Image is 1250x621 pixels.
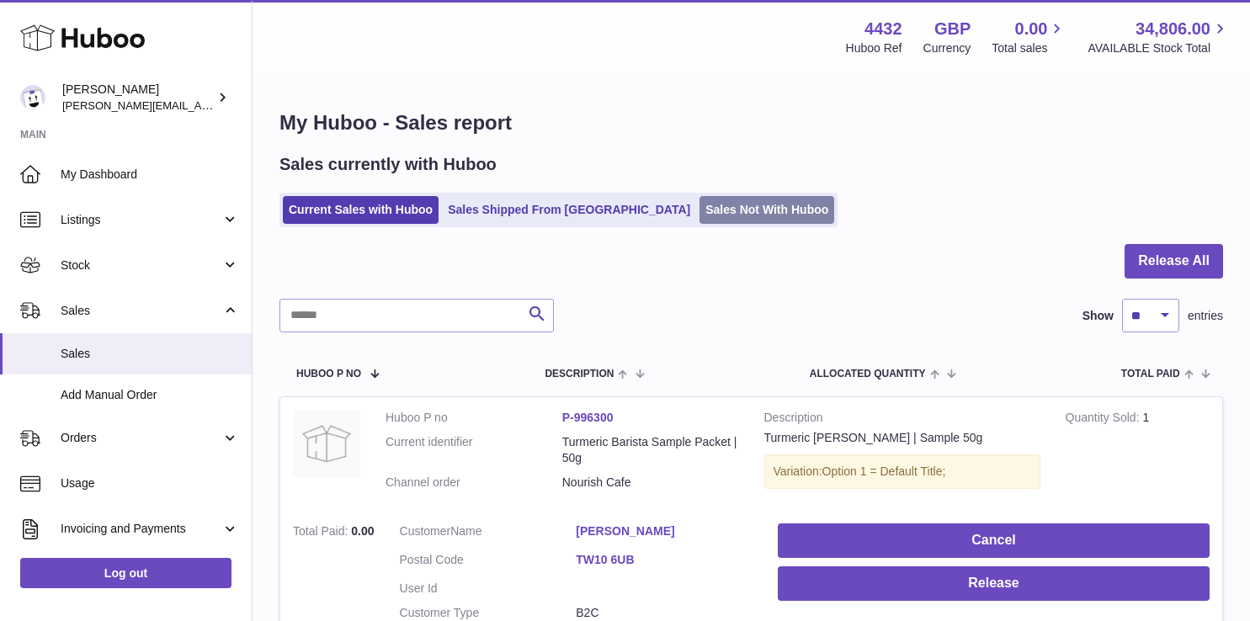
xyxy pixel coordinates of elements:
span: Sales [61,303,221,319]
span: Add Manual Order [61,387,239,403]
a: Current Sales with Huboo [283,196,439,224]
span: Description [545,369,614,379]
a: Sales Shipped From [GEOGRAPHIC_DATA] [442,196,696,224]
div: Variation: [764,454,1040,489]
span: AVAILABLE Stock Total [1088,40,1230,56]
span: Total sales [992,40,1066,56]
dt: Current identifier [386,434,562,466]
dt: Name [400,523,577,544]
a: [PERSON_NAME] [576,523,753,539]
span: Usage [61,475,239,491]
a: 34,806.00 AVAILABLE Stock Total [1088,18,1230,56]
a: P-996300 [562,411,614,424]
div: Currency [923,40,971,56]
strong: Quantity Sold [1066,411,1143,428]
span: Huboo P no [296,369,361,379]
strong: 4432 [864,18,902,40]
span: entries [1188,308,1223,324]
span: 34,806.00 [1136,18,1210,40]
a: Sales Not With Huboo [699,196,834,224]
dd: B2C [576,605,753,621]
span: 0.00 [1015,18,1048,40]
span: ALLOCATED Quantity [810,369,926,379]
span: Sales [61,346,239,362]
dt: Customer Type [400,605,577,621]
div: Turmeric [PERSON_NAME] | Sample 50g [764,430,1040,446]
span: Orders [61,430,221,446]
h2: Sales currently with Huboo [279,153,497,176]
dt: Postal Code [400,552,577,572]
dd: Nourish Cafe [562,475,739,491]
h1: My Huboo - Sales report [279,109,1223,136]
img: no-photo.jpg [293,410,360,477]
a: Log out [20,558,231,588]
dt: Huboo P no [386,410,562,426]
span: Customer [400,524,451,538]
span: Option 1 = Default Title; [822,464,946,478]
span: My Dashboard [61,167,239,183]
dt: Channel order [386,475,562,491]
a: 0.00 Total sales [992,18,1066,56]
strong: Description [764,410,1040,430]
a: TW10 6UB [576,552,753,568]
label: Show [1082,308,1114,324]
strong: Total Paid [293,524,351,542]
button: Release All [1125,244,1223,279]
img: akhil@amalachai.com [20,85,45,110]
span: Stock [61,257,221,273]
span: 0.00 [351,524,374,538]
button: Cancel [778,523,1210,558]
span: Total paid [1121,369,1180,379]
div: Huboo Ref [846,40,902,56]
button: Release [778,566,1210,601]
div: [PERSON_NAME] [62,82,214,114]
dd: Turmeric Barista Sample Packet | 50g [562,434,739,466]
dt: User Id [400,581,577,597]
span: Listings [61,212,221,228]
strong: GBP [934,18,971,40]
td: 1 [1053,397,1222,512]
span: Invoicing and Payments [61,521,221,537]
span: [PERSON_NAME][EMAIL_ADDRESS][DOMAIN_NAME] [62,98,338,112]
